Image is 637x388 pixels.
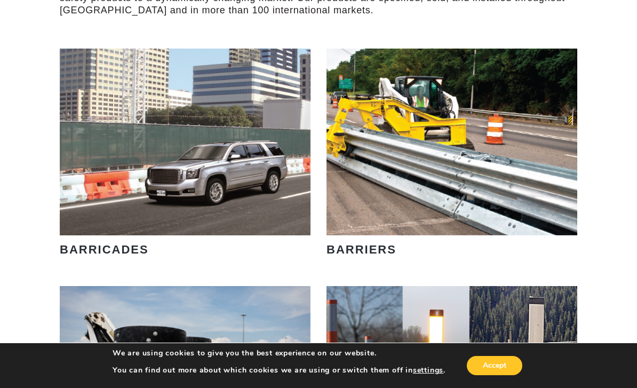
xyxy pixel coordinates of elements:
strong: BARRIERS [327,243,396,256]
strong: BARRICADES [60,243,149,256]
button: Accept [467,356,522,375]
button: settings [413,366,443,375]
p: You can find out more about which cookies we are using or switch them off in . [113,366,445,375]
p: We are using cookies to give you the best experience on our website. [113,349,445,358]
